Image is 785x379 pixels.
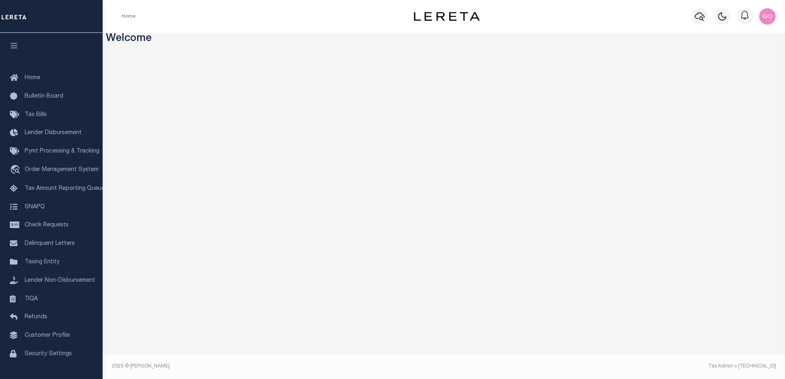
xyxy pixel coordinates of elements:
div: Tax Admin v.[TECHNICAL_ID] [450,363,776,370]
img: svg+xml;base64,PHN2ZyB4bWxucz0iaHR0cDovL3d3dy53My5vcmcvMjAwMC9zdmciIHBvaW50ZXItZXZlbnRzPSJub25lIi... [759,8,776,25]
span: SNAPQ [25,204,45,210]
img: logo-dark.svg [414,12,480,21]
h3: Welcome [106,33,782,46]
span: Pymt Processing & Tracking [25,148,99,154]
div: 2025 © [PERSON_NAME]. [106,363,444,370]
span: Home [25,75,40,81]
span: Lender Non-Disbursement [25,278,95,283]
span: Order Management System [25,167,99,173]
i: travel_explore [10,165,23,176]
span: Lender Disbursement [25,130,82,136]
span: Security Settings [25,351,72,357]
span: Check Requests [25,222,69,228]
span: TIQA [25,296,38,301]
span: Tax Bills [25,112,47,118]
span: Taxing Entity [25,259,60,265]
span: Refunds [25,314,47,320]
span: Bulletin Board [25,94,63,99]
span: Customer Profile [25,333,70,338]
span: Tax Amount Reporting Queue [25,186,105,192]
li: Home [122,13,135,20]
span: Delinquent Letters [25,241,75,247]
